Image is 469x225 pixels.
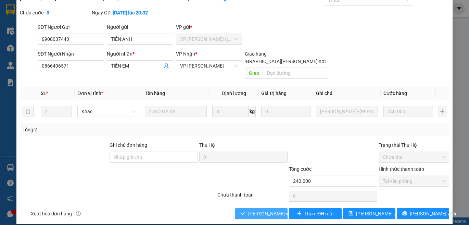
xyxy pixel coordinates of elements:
[383,176,445,186] span: Tại văn phòng
[402,211,407,216] span: printer
[38,23,104,31] div: SĐT Người Gửi
[217,191,289,203] div: Chưa thanh toán
[76,211,81,216] span: info-circle
[383,91,407,96] span: Cước hàng
[410,210,458,217] span: [PERSON_NAME] và In
[92,9,162,16] div: Ngày GD:
[289,166,312,172] span: Tổng cước
[316,106,378,117] input: Ghi Chú
[145,91,165,96] span: Tên hàng
[47,10,49,15] b: 0
[356,210,400,217] span: [PERSON_NAME] đổi
[23,106,34,117] button: delete
[113,10,148,15] b: [DATE] lúc 20:32
[38,50,104,58] div: SĐT Người Nhận
[235,208,288,219] button: check[PERSON_NAME] và [PERSON_NAME] hàng
[28,210,75,217] span: Xuất hóa đơn hàng
[107,23,173,31] div: Người gửi
[261,106,311,117] input: 0
[248,210,341,217] span: [PERSON_NAME] và [PERSON_NAME] hàng
[245,51,267,57] span: Giao hàng
[77,91,103,96] span: Đơn vị tính
[439,106,446,117] button: plus
[145,106,207,117] input: VD: Bàn, Ghế
[176,23,242,31] div: VP gửi
[263,68,328,79] input: Dọc đường
[297,211,302,216] span: plus
[180,34,238,44] span: VP Trần Phú (Hàng)
[304,210,333,217] span: Thêm ĐH mới
[110,142,147,148] label: Ghi chú đơn hàng
[241,211,245,216] span: check
[221,91,246,96] span: Định lượng
[110,152,198,163] input: Ghi chú đơn hàng
[245,68,263,79] span: Giao
[199,142,215,148] span: Thu Hộ
[261,91,287,96] span: Giá trị hàng
[164,63,169,69] span: user-add
[249,106,256,117] span: kg
[41,91,46,96] span: SL
[289,208,341,219] button: plusThêm ĐH mới
[20,9,90,16] div: Chưa cước :
[397,208,449,219] button: printer[PERSON_NAME] và In
[23,126,181,133] div: Tổng: 2
[348,211,353,216] span: save
[343,208,395,219] button: save[PERSON_NAME] đổi
[379,166,424,172] label: Hình thức thanh toán
[81,106,135,117] span: Khác
[383,106,433,117] input: 0
[176,51,195,57] span: VP Nhận
[232,58,328,65] span: [GEOGRAPHIC_DATA][PERSON_NAME] nơi
[379,141,449,149] div: Trạng thái Thu Hộ
[180,61,238,71] span: VP Vũng Liêm
[313,87,381,100] th: Ghi chú
[107,50,173,58] div: Người nhận
[383,152,445,162] span: Chưa thu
